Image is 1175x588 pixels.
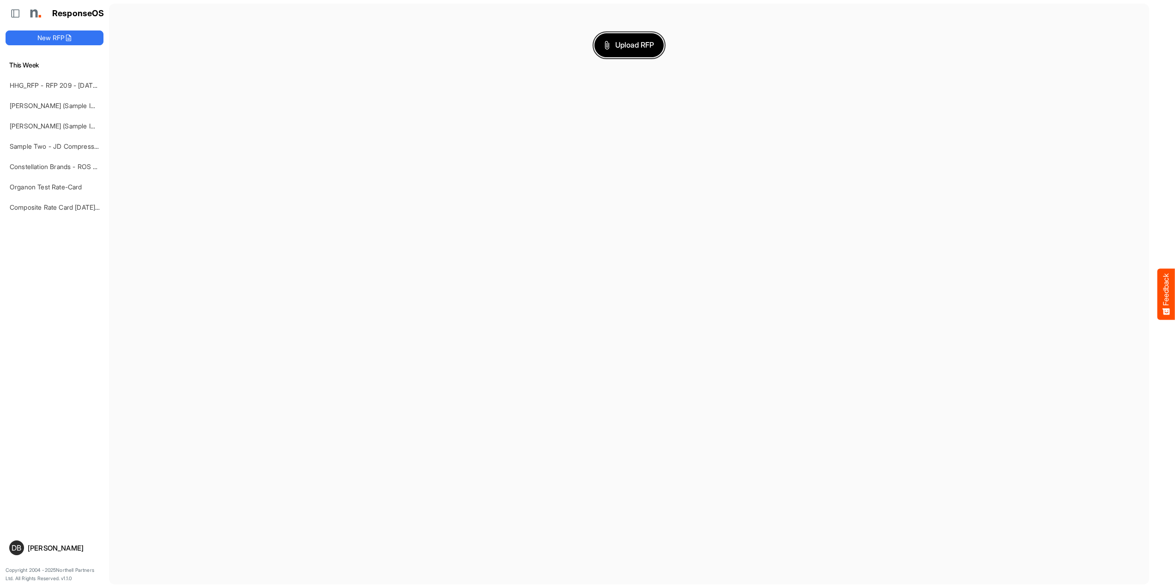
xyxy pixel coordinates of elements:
[604,39,654,51] span: Upload RFP
[12,544,21,552] span: DB
[594,33,664,57] button: Upload RFP
[10,142,108,150] a: Sample Two - JD Compressed 2
[10,203,119,211] a: Composite Rate Card [DATE]_smaller
[1157,268,1175,320] button: Feedback
[10,102,176,109] a: [PERSON_NAME] (Sample Import) [DATE] - Flyer - Short
[52,9,104,18] h1: ResponseOS
[25,4,44,23] img: Northell
[6,60,103,70] h6: This Week
[10,183,82,191] a: Organon Test Rate-Card
[10,163,111,170] a: Constellation Brands - ROS prices
[10,122,153,130] a: [PERSON_NAME] (Sample Import) [DATE] - Flyer
[6,566,103,582] p: Copyright 2004 - 2025 Northell Partners Ltd. All Rights Reserved. v 1.1.0
[6,30,103,45] button: New RFP
[28,545,100,552] div: [PERSON_NAME]
[10,81,137,89] a: HHG_RFP - RFP 209 - [DATE] - ROS TEST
